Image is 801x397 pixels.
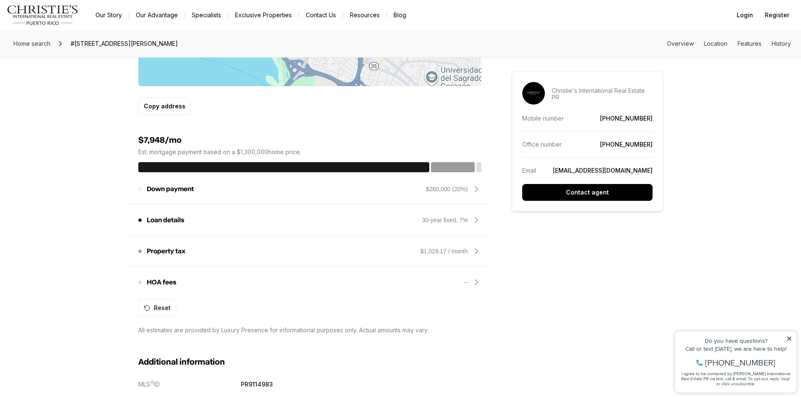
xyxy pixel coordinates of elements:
[737,12,753,18] span: Login
[11,52,120,68] span: I agree to be contacted by [PERSON_NAME] International Real Estate PR via text, call & email. To ...
[426,185,468,193] div: $260,000 (20%)
[144,305,171,311] div: Reset
[138,149,481,155] p: Est. mortgage payment based on a $1,300,000 home price.
[67,37,181,50] span: #[STREET_ADDRESS][PERSON_NAME]
[600,141,653,148] a: [PHONE_NUMBER]
[147,217,184,223] p: Loan details
[522,141,562,148] p: Office number
[765,12,789,18] span: Register
[147,186,194,192] p: Down payment
[138,381,160,388] p: MLS ID
[552,87,653,101] p: Christie's International Real Estate PR
[138,210,481,230] div: Loan details30-year fixed, 7%
[138,357,481,367] h3: Additional information
[667,40,694,47] a: Skip to: Overview
[138,97,191,115] button: Copy address
[522,184,653,201] button: Contact agent
[760,7,794,24] button: Register
[299,9,343,21] button: Contact Us
[147,248,185,255] p: Property tax
[464,278,468,287] div: --
[241,381,273,388] p: PR9114983
[343,9,386,21] a: Resources
[772,40,791,47] a: Skip to: History
[9,19,122,25] div: Do you have questions?
[387,9,413,21] a: Blog
[422,216,468,224] div: 30-year fixed, 7%
[34,39,105,48] span: [PHONE_NUMBER]
[89,9,129,21] a: Our Story
[129,9,185,21] a: Our Advantage
[138,272,481,292] div: HOA fees--
[566,189,609,196] p: Contact agent
[138,241,481,261] div: Property tax$1,029.17 / month
[553,167,653,174] a: [EMAIL_ADDRESS][DOMAIN_NAME]
[150,380,154,385] span: Ⓡ
[147,279,176,286] p: HOA fees
[667,40,791,47] nav: Page section menu
[420,247,468,255] div: $1,029.17 / month
[522,167,536,174] p: Email
[138,135,481,145] h4: $7,948/mo
[138,299,176,317] button: Reset
[600,115,653,122] a: [PHONE_NUMBER]
[9,27,122,33] div: Call or text [DATE], we are here to help!
[138,327,428,334] p: All estimates are provided by Luxury Presence for informational purposes only. Actual amounts may...
[10,37,54,50] a: Home search
[7,5,79,25] img: logo
[13,40,50,47] span: Home search
[144,103,185,110] p: Copy address
[704,40,727,47] a: Skip to: Location
[138,179,481,199] div: Down payment$260,000 (20%)
[185,9,228,21] a: Specialists
[522,115,564,122] p: Mobile number
[732,7,758,24] button: Login
[738,40,761,47] a: Skip to: Features
[228,9,299,21] a: Exclusive Properties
